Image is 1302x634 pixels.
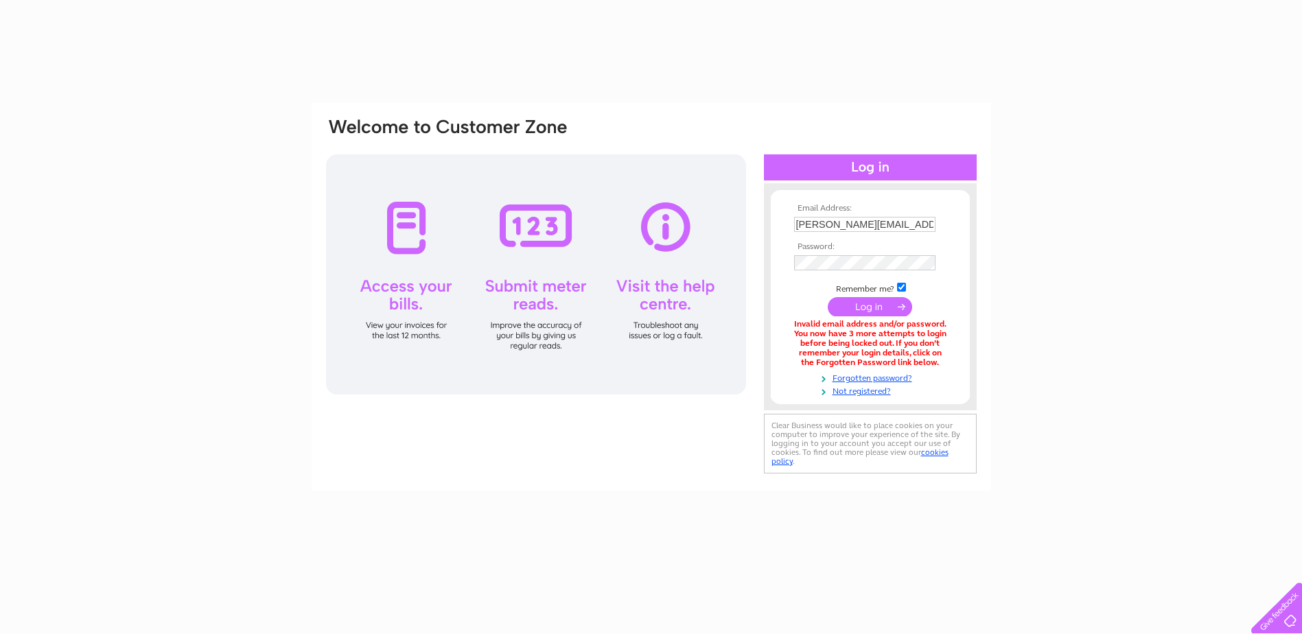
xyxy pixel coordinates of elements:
[771,447,949,466] a: cookies policy
[791,204,950,213] th: Email Address:
[794,320,946,367] div: Invalid email address and/or password. You now have 3 more attempts to login before being locked ...
[794,384,950,397] a: Not registered?
[791,242,950,252] th: Password:
[764,414,977,473] div: Clear Business would like to place cookies on your computer to improve your experience of the sit...
[791,281,950,294] td: Remember me?
[828,297,912,316] input: Submit
[794,371,950,384] a: Forgotten password?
